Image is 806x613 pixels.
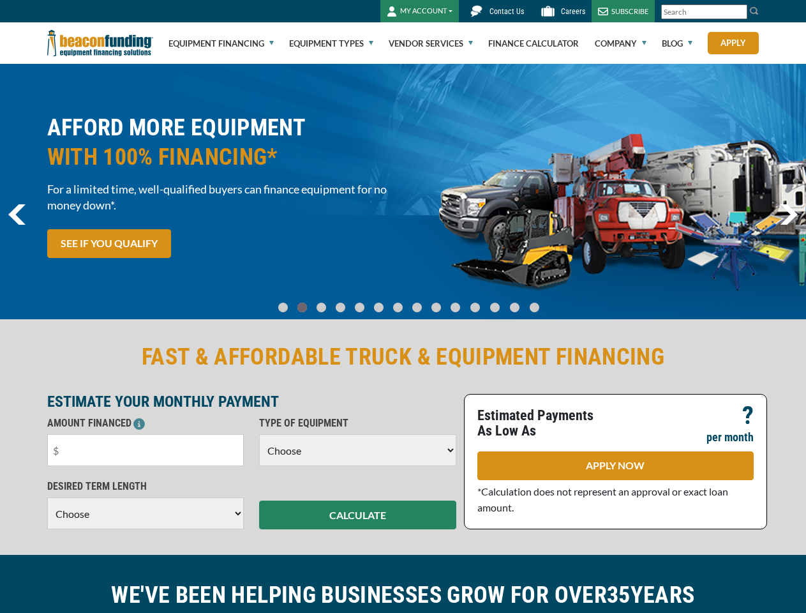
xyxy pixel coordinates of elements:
h2: FAST & AFFORDABLE TRUCK & EQUIPMENT FINANCING [47,342,759,372]
a: Go To Slide 3 [333,302,348,313]
a: Go To Slide 6 [391,302,406,313]
img: Beacon Funding Corporation logo [47,22,153,64]
p: ? [742,408,754,423]
a: Finance Calculator [488,23,579,64]
span: Careers [561,7,585,16]
img: Search [749,6,759,16]
span: Contact Us [489,7,524,16]
a: Go To Slide 11 [487,302,503,313]
img: Right Navigator [780,204,798,225]
p: AMOUNT FINANCED [47,416,244,431]
a: Go To Slide 13 [526,302,542,313]
a: Go To Slide 5 [371,302,387,313]
a: next [780,204,798,225]
a: APPLY NOW [477,451,754,480]
a: Company [595,23,646,64]
a: previous [8,204,26,225]
input: Search [661,4,747,19]
a: Apply [708,32,759,54]
a: Clear search text [734,7,744,17]
a: Equipment Types [289,23,373,64]
a: SEE IF YOU QUALIFY [47,229,171,258]
input: $ [47,434,244,466]
h2: WE'VE BEEN HELPING BUSINESSES GROW FOR OVER YEARS [47,580,759,610]
h2: AFFORD MORE EQUIPMENT [47,113,396,172]
a: Go To Slide 4 [352,302,368,313]
span: WITH 100% FINANCING* [47,142,396,172]
a: Go To Slide 10 [467,302,483,313]
img: Left Navigator [8,204,26,225]
span: For a limited time, well-qualified buyers can finance equipment for no money down*. [47,181,396,213]
a: Vendor Services [389,23,473,64]
a: Go To Slide 9 [448,302,463,313]
span: 35 [607,582,631,609]
a: Go To Slide 8 [429,302,444,313]
p: TYPE OF EQUIPMENT [259,416,456,431]
p: DESIRED TERM LENGTH [47,479,244,494]
p: per month [706,430,754,445]
a: Blog [662,23,692,64]
a: Equipment Financing [168,23,274,64]
span: *Calculation does not represent an approval or exact loan amount. [477,485,728,513]
button: CALCULATE [259,501,456,529]
a: Go To Slide 7 [410,302,425,313]
p: Estimated Payments As Low As [477,408,608,439]
p: ESTIMATE YOUR MONTHLY PAYMENT [47,394,456,409]
a: Go To Slide 2 [314,302,329,313]
a: Go To Slide 0 [276,302,291,313]
a: Go To Slide 1 [295,302,310,313]
a: Go To Slide 12 [507,302,523,313]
